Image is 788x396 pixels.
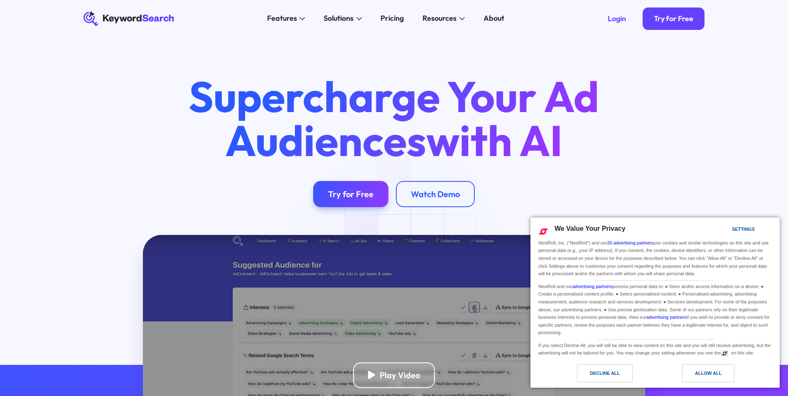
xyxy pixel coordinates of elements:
[655,364,775,386] a: Allow All
[171,74,617,162] h1: Supercharge Your Ad Audiences
[537,281,773,337] div: NextRoll and our process personal data to: ● Store and/or access information on a device; ● Creat...
[643,7,705,30] a: Try for Free
[537,238,773,279] div: NextRoll, Inc. ("NextRoll") and our use cookies and similar technologies on this site and use per...
[717,222,737,238] a: Settings
[380,370,420,380] div: Play Video
[324,13,353,24] div: Solutions
[313,181,388,207] a: Try for Free
[535,364,655,386] a: Decline All
[478,11,510,26] a: About
[590,369,620,378] div: Decline All
[646,315,687,320] a: advertising partners
[422,13,457,24] div: Resources
[608,14,626,23] div: Login
[555,225,626,232] span: We Value Your Privacy
[607,240,654,245] a: 20 advertising partners
[484,13,504,24] div: About
[380,13,404,24] div: Pricing
[572,284,613,289] a: advertising partners
[426,113,562,167] span: with AI
[695,369,722,378] div: Allow All
[267,13,297,24] div: Features
[328,189,373,199] div: Try for Free
[375,11,410,26] a: Pricing
[411,189,460,199] div: Watch Demo
[537,340,773,358] div: If you select Decline All, you will still be able to view content on this site and you will still...
[654,14,693,23] div: Try for Free
[597,7,637,30] a: Login
[732,225,755,234] div: Settings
